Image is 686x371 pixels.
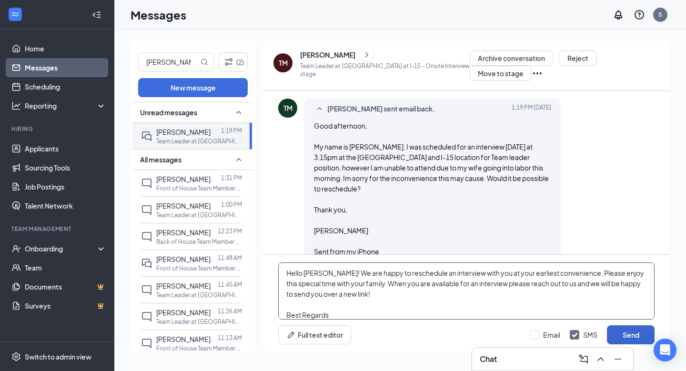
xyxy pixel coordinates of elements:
div: Onboarding [25,244,98,253]
a: Applicants [25,139,106,158]
p: Team Leader at [GEOGRAPHIC_DATA] at I-15 [156,291,242,299]
button: Archive conversation [470,50,553,66]
svg: ChevronUp [595,353,606,365]
p: 11:48 AM [218,254,242,262]
div: Reporting [25,101,107,110]
button: Reject [559,50,597,66]
button: Move to stage [470,66,532,81]
svg: Settings [11,352,21,361]
div: S [658,10,662,19]
svg: MagnifyingGlass [201,58,208,66]
svg: UserCheck [11,244,21,253]
button: Filter (2) [219,52,248,71]
svg: QuestionInfo [634,9,645,20]
svg: WorkstreamLogo [10,10,20,19]
div: Hiring [11,125,104,133]
svg: DoubleChat [141,130,152,142]
p: Team Leader at [GEOGRAPHIC_DATA] at I-15 - Onsite Interview stage [300,62,470,78]
button: ChevronRight [360,48,374,62]
svg: Ellipses [532,68,543,79]
svg: SmallChevronUp [233,107,244,118]
svg: Minimize [612,353,624,365]
svg: Analysis [11,101,21,110]
button: Send [607,325,655,344]
a: Home [25,39,106,58]
span: [PERSON_NAME] [156,128,211,136]
svg: Pen [286,330,296,340]
p: Front of House Team Member at [GEOGRAPHIC_DATA] at I-15 [156,264,242,272]
p: Team Leader at [GEOGRAPHIC_DATA] at I-15 [156,137,242,145]
span: [PERSON_NAME] [156,201,211,210]
div: Switch to admin view [25,352,91,361]
svg: Notifications [613,9,624,20]
svg: ChatInactive [141,204,152,216]
svg: SmallChevronUp [233,154,244,165]
a: SurveysCrown [25,296,106,315]
a: DocumentsCrown [25,277,106,296]
button: ComposeMessage [576,351,591,367]
span: [PERSON_NAME] [156,308,211,317]
p: Team Leader at [GEOGRAPHIC_DATA] at I-15 [156,318,242,326]
svg: ChatInactive [141,338,152,349]
p: 1:00 PM [221,201,242,209]
p: 1:31 PM [221,174,242,182]
span: [PERSON_NAME] [156,228,211,237]
div: TM [279,58,288,68]
span: [PERSON_NAME] sent email back. [327,103,435,115]
a: Scheduling [25,77,106,96]
a: Team [25,258,106,277]
input: Search [139,53,199,71]
h1: Messages [131,7,186,23]
svg: SmallChevronUp [314,103,325,115]
svg: ChevronRight [362,49,372,60]
a: Job Postings [25,177,106,196]
textarea: Hello [PERSON_NAME]! We are happy to reschedule an interview with you at your earliest convenienc... [278,262,655,320]
p: 11:13 AM [218,334,242,342]
h3: Chat [480,354,497,364]
p: Front of House Team Member at [GEOGRAPHIC_DATA] at I-15 [156,344,242,352]
button: ChevronUp [593,351,608,367]
div: Team Management [11,225,104,233]
button: New message [138,78,248,97]
svg: ChatInactive [141,178,152,189]
span: All messages [140,155,182,164]
a: Sourcing Tools [25,158,106,177]
svg: Collapse [92,10,101,20]
svg: ChatInactive [141,311,152,322]
span: [PERSON_NAME] [156,281,211,290]
p: 11:26 AM [218,307,242,315]
span: [PERSON_NAME] [156,335,211,343]
p: 1:19 PM [221,127,242,135]
p: 12:23 PM [218,227,242,235]
a: Messages [25,58,106,77]
svg: DoubleChat [141,258,152,269]
span: Unread messages [140,108,197,117]
span: [PERSON_NAME] [156,175,211,183]
svg: ComposeMessage [578,353,589,365]
div: TM [283,103,293,113]
p: Front of House Team Member at [GEOGRAPHIC_DATA] at I-15 [156,184,242,192]
div: Open Intercom Messenger [654,339,676,361]
span: [PERSON_NAME] [156,255,211,263]
span: Good afternoon, My name is [PERSON_NAME]. I was scheduled for an interview [DATE] at 3:15pm at th... [314,121,549,256]
svg: ChatInactive [141,284,152,296]
button: Full text editorPen [278,325,351,344]
button: Minimize [610,351,625,367]
svg: Filter [223,56,234,68]
svg: ChatInactive [141,231,152,242]
span: [DATE] 1:19 PM [512,103,551,115]
div: [PERSON_NAME] [300,50,355,60]
p: Back of House Team Member at [GEOGRAPHIC_DATA] at I-15 [156,238,242,246]
p: 11:45 AM [218,281,242,289]
a: Talent Network [25,196,106,215]
p: Team Leader at [GEOGRAPHIC_DATA] at I-15 [156,211,242,219]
